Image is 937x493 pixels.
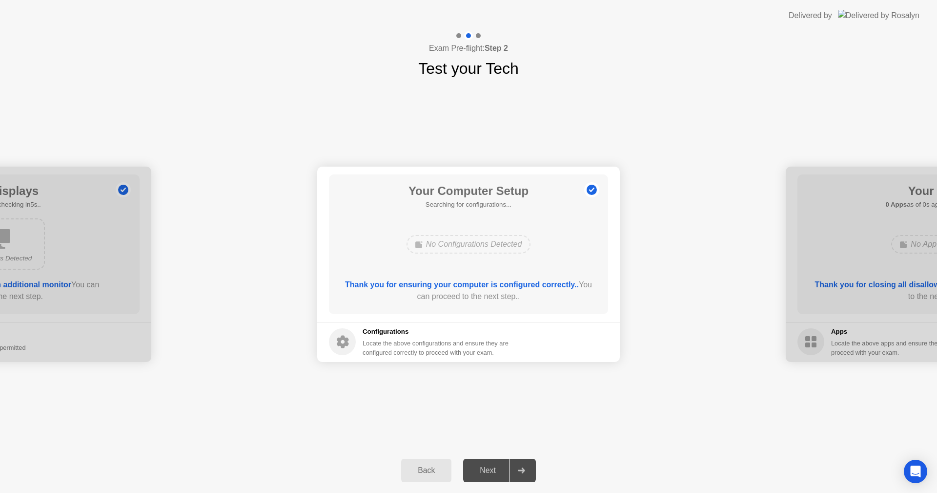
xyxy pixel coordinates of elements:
[407,235,531,254] div: No Configurations Detected
[404,466,448,475] div: Back
[343,279,594,302] div: You can proceed to the next step..
[418,57,519,80] h1: Test your Tech
[463,459,536,482] button: Next
[363,327,510,337] h5: Configurations
[345,280,579,289] b: Thank you for ensuring your computer is configured correctly..
[904,460,927,483] div: Open Intercom Messenger
[401,459,451,482] button: Back
[485,44,508,52] b: Step 2
[466,466,509,475] div: Next
[838,10,919,21] img: Delivered by Rosalyn
[408,182,529,200] h1: Your Computer Setup
[429,43,508,54] h4: Exam Pre-flight:
[363,339,510,357] div: Locate the above configurations and ensure they are configured correctly to proceed with your exam.
[789,10,832,21] div: Delivered by
[408,200,529,210] h5: Searching for configurations...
